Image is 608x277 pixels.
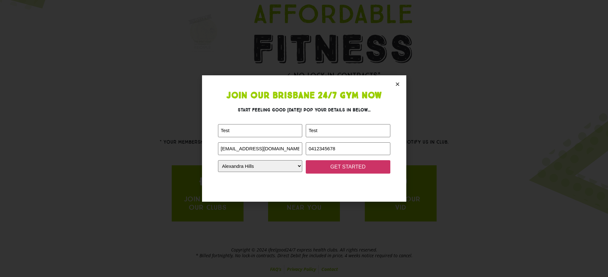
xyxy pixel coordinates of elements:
[218,124,303,137] input: FIRST NAME
[218,107,390,113] h3: Start feeling good [DATE]! Pop your details in below...
[395,82,400,86] a: Close
[306,142,390,155] input: PHONE
[218,91,390,100] h1: Join Our Brisbane 24/7 Gym Now
[306,160,390,174] input: GET STARTED
[306,124,390,137] input: LAST NAME
[218,142,303,155] input: Email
